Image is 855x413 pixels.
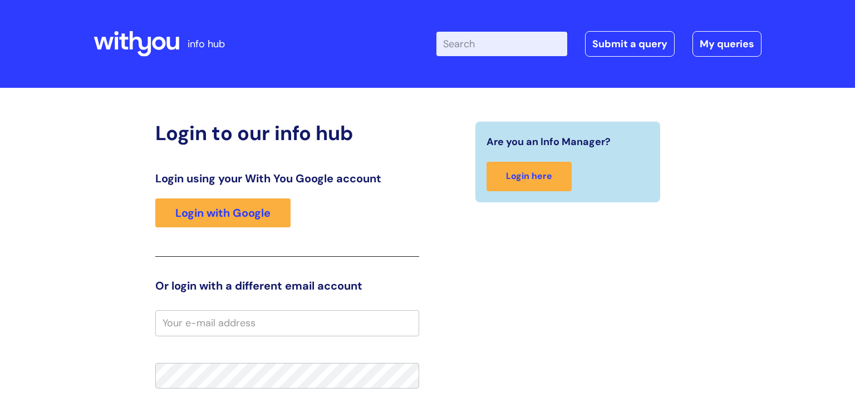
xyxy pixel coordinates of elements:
input: Your e-mail address [155,310,419,336]
a: Login here [487,162,572,191]
h2: Login to our info hub [155,121,419,145]
h3: Or login with a different email account [155,279,419,292]
h3: Login using your With You Google account [155,172,419,185]
a: My queries [692,31,761,57]
p: info hub [188,35,225,53]
span: Are you an Info Manager? [487,133,611,151]
a: Submit a query [585,31,675,57]
a: Login with Google [155,198,291,227]
input: Search [436,32,567,56]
